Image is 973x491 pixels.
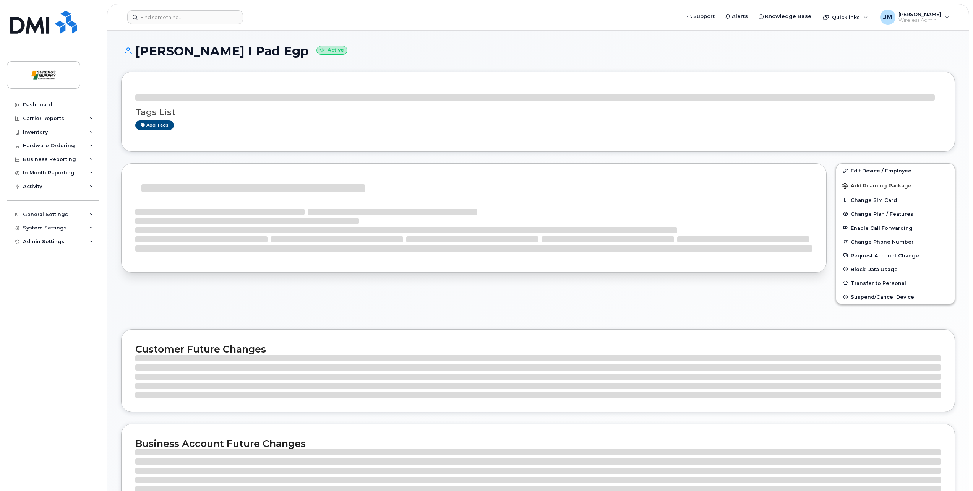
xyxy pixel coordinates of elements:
button: Add Roaming Package [836,177,955,193]
button: Request Account Change [836,249,955,262]
button: Change Plan / Features [836,207,955,221]
button: Transfer to Personal [836,276,955,290]
h1: [PERSON_NAME] I Pad Egp [121,44,955,58]
button: Change SIM Card [836,193,955,207]
small: Active [316,46,347,55]
h2: Business Account Future Changes [135,438,941,449]
span: Enable Call Forwarding [851,225,913,231]
h3: Tags List [135,107,941,117]
h2: Customer Future Changes [135,343,941,355]
span: Suspend/Cancel Device [851,294,914,300]
span: Add Roaming Package [842,183,911,190]
button: Suspend/Cancel Device [836,290,955,304]
button: Change Phone Number [836,235,955,249]
a: Edit Device / Employee [836,164,955,177]
a: Add tags [135,120,174,130]
button: Block Data Usage [836,262,955,276]
span: Change Plan / Features [851,211,913,217]
button: Enable Call Forwarding [836,221,955,235]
